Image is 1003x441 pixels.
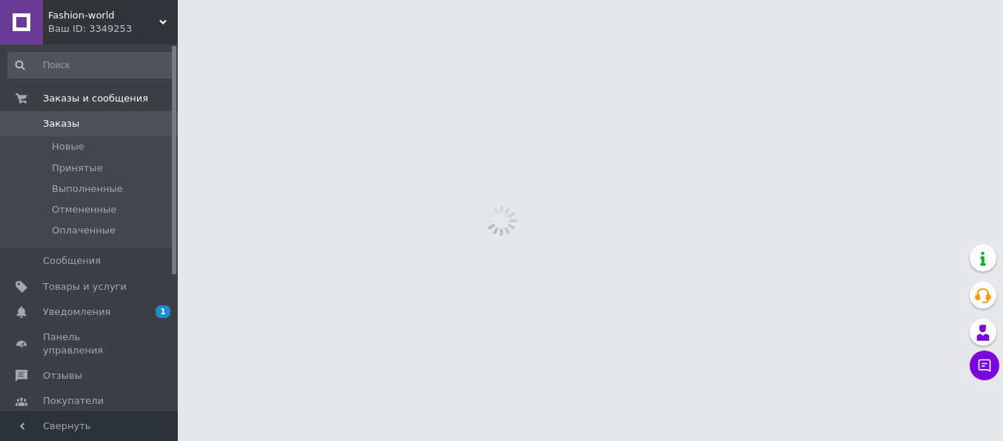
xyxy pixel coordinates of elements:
div: Ваш ID: 3349253 [48,22,178,36]
span: Отзывы [43,369,82,382]
span: Fashion-world [48,9,159,22]
span: Уведомления [43,305,110,319]
span: 1 [156,305,170,318]
span: Принятые [52,162,103,175]
span: Заказы [43,117,79,130]
span: Выполненные [52,182,123,196]
input: Поиск [7,52,175,79]
span: Сообщения [43,254,101,268]
span: Товары и услуги [43,280,127,294]
span: Покупатели [43,394,104,408]
span: Отмененные [52,203,116,216]
span: Оплаченные [52,224,116,237]
span: Заказы и сообщения [43,92,148,105]
span: Панель управления [43,331,137,357]
span: Новые [52,140,84,153]
button: Чат с покупателем [970,351,999,380]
